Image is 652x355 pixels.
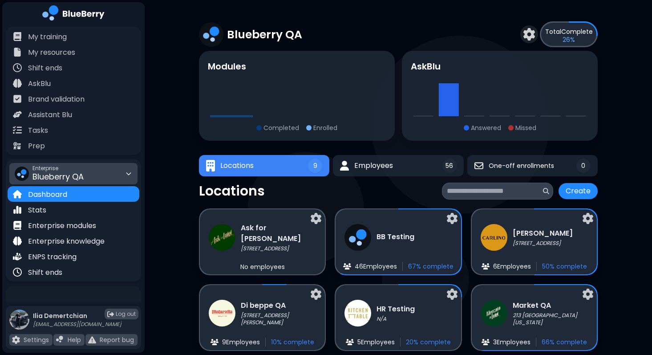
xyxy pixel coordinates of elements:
p: Shift ends [28,267,62,278]
p: Stats [28,205,46,216]
p: Prep [28,141,45,151]
img: file icon [482,263,490,269]
p: Enterprise modules [28,220,96,231]
p: 3 Employee s [493,338,531,346]
button: One-off enrollmentsOne-off enrollments0 [467,155,598,176]
p: Tasks [28,125,48,136]
img: file icon [56,336,64,344]
img: file icon [13,63,22,72]
img: file icon [13,110,22,119]
img: settings [583,213,593,224]
p: 10 % complete [271,338,314,346]
p: Ilia Demertchian [33,312,121,320]
h3: [PERSON_NAME] [513,228,573,239]
img: profile photo [9,310,29,330]
img: settings [583,289,593,300]
img: file icon [13,268,22,277]
p: Brand validation [28,94,85,105]
span: 56 [445,162,453,170]
img: file icon [13,32,22,41]
img: company thumbnail [481,224,507,251]
h3: BB Testing [377,232,414,242]
p: Answered [471,124,501,132]
img: file icon [13,221,22,230]
img: file icon [13,205,22,214]
span: Enterprise [32,165,84,172]
img: file icon [13,252,22,261]
img: settings [447,213,458,224]
img: file icon [343,263,351,269]
img: file icon [12,336,20,344]
img: file icon [13,141,22,150]
p: Enterprise knowledge [28,236,105,247]
p: [STREET_ADDRESS] [513,240,573,247]
p: 67 % complete [408,262,454,270]
img: Employees [340,161,349,171]
img: company logo [42,5,105,24]
p: 66 % complete [542,338,587,346]
span: 0 [581,162,585,170]
img: Locations [206,160,215,172]
img: file icon [88,336,96,344]
p: ENPS tracking [28,252,77,262]
p: Report bug [100,336,134,344]
p: N/A [377,315,415,322]
p: 20 % complete [406,338,451,346]
p: 50 % complete [542,262,587,270]
p: Completed [263,124,299,132]
img: file icon [13,48,22,57]
p: My training [28,32,67,42]
img: settings [311,289,321,300]
p: AskBlu [28,78,51,89]
img: file icon [346,339,354,345]
img: file icon [13,237,22,245]
img: file icon [211,339,219,345]
p: Blueberry QA [227,27,302,42]
p: 9 Employee s [222,338,260,346]
p: Missed [515,124,536,132]
h3: Di beppe QA [241,300,316,311]
span: Total [545,27,561,36]
p: 5 Employee s [357,338,395,346]
p: Assistant Blu [28,110,72,120]
span: One-off enrollments [489,162,554,170]
h3: HR Testing [377,304,415,314]
p: [STREET_ADDRESS] [241,245,316,252]
img: company thumbnail [209,224,235,251]
img: settings [447,289,458,300]
img: search icon [543,188,549,194]
p: Enrolled [313,124,337,132]
p: Shift ends [28,63,62,73]
img: file icon [13,94,22,103]
h3: Market QA [513,300,588,311]
p: Settings [24,336,49,344]
p: [STREET_ADDRESS][PERSON_NAME] [241,312,316,326]
button: EmployeesEmployees56 [333,155,463,176]
img: company thumbnail [344,224,371,251]
p: Help [68,336,81,344]
p: [EMAIL_ADDRESS][DOMAIN_NAME] [33,321,121,328]
img: file icon [13,79,22,88]
img: file icon [13,190,22,199]
span: Log out [116,310,136,318]
img: file icon [482,339,490,345]
button: LocationsLocations9 [199,155,329,176]
p: 46 Employee s [355,262,397,270]
p: No employees [240,263,285,271]
p: Complete [545,28,593,36]
p: Locations [199,183,265,199]
span: 9 [313,162,317,170]
img: company thumbnail [209,300,235,326]
img: logout [107,311,114,318]
span: Employees [354,160,393,171]
h3: Ask for [PERSON_NAME] [241,223,316,244]
img: One-off enrollments [474,161,483,170]
img: settings [523,28,535,41]
h3: Modules [208,60,246,73]
img: company thumbnail [15,167,29,181]
h3: AskBlu [411,60,441,73]
p: My resources [28,47,75,58]
span: Blueberry QA [32,171,84,182]
span: Locations [220,160,254,171]
p: 6 Employee s [493,262,531,270]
